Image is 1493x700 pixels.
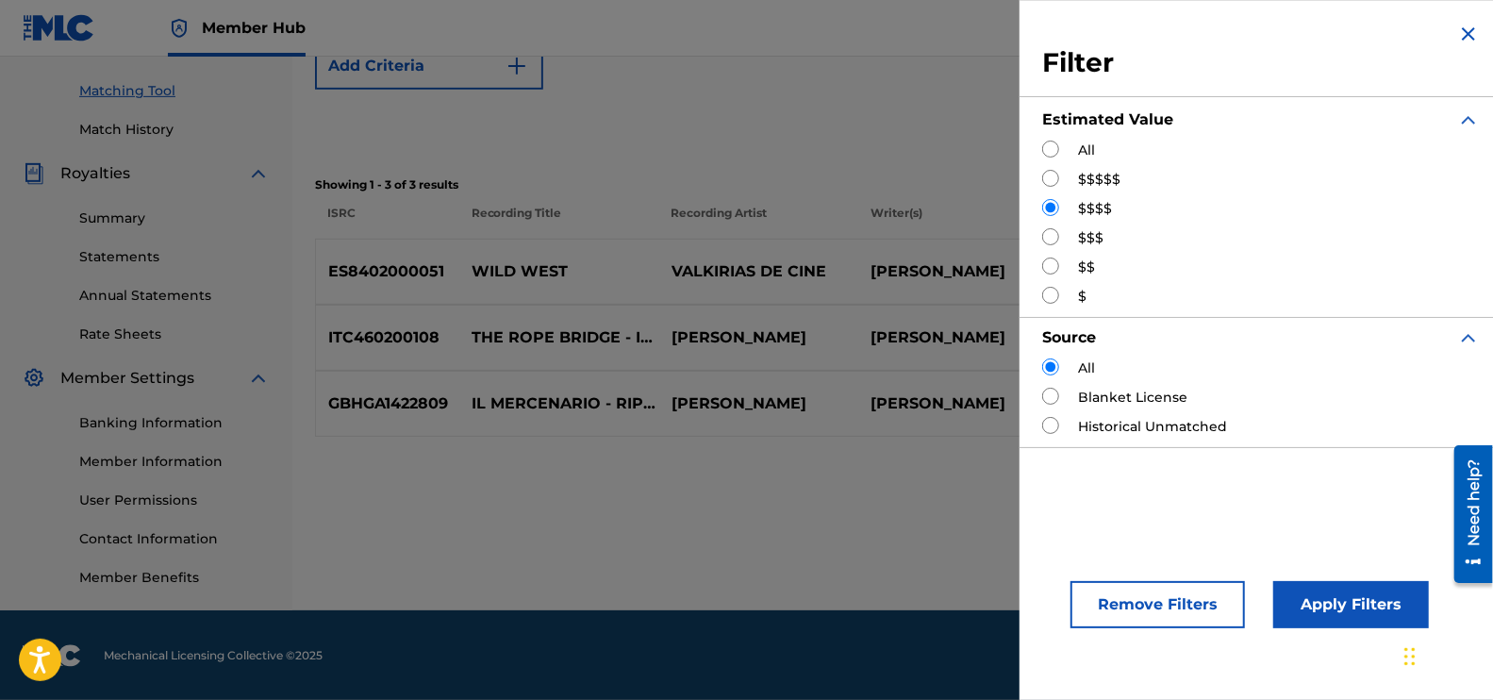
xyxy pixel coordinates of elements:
[315,42,543,90] button: Add Criteria
[459,392,659,415] p: IL MERCENARIO - RIPRESA (FROM "KILL [PERSON_NAME]. 2 & INGLOURIOUS BASTERDS")
[79,325,270,344] a: Rate Sheets
[168,17,191,40] img: Top Rightsholder
[506,55,528,77] img: 9d2ae6d4665cec9f34b9.svg
[858,260,1058,283] p: [PERSON_NAME]
[60,162,130,185] span: Royalties
[1042,110,1173,128] strong: Estimated Value
[315,205,458,239] p: ISRC
[202,17,306,39] span: Member Hub
[79,247,270,267] a: Statements
[79,452,270,472] a: Member Information
[459,326,659,349] p: THE ROPE BRIDGE - IL [GEOGRAPHIC_DATA]
[1273,581,1429,628] button: Apply Filters
[1078,228,1103,248] label: $$$
[659,326,859,349] p: [PERSON_NAME]
[1457,23,1480,45] img: close
[1078,141,1095,160] label: All
[316,260,459,283] p: ES8402000051
[459,260,659,283] p: WILD WEST
[1078,258,1095,277] label: $$
[1078,287,1087,307] label: $
[79,208,270,228] a: Summary
[659,260,859,283] p: VALKIRIAS DE CINE
[316,326,459,349] p: ITC460200108
[79,491,270,510] a: User Permissions
[659,392,859,415] p: [PERSON_NAME]
[316,392,459,415] p: GBHGA1422809
[79,81,270,101] a: Matching Tool
[1399,609,1493,700] iframe: Chat Widget
[23,162,45,185] img: Royalties
[104,647,323,664] span: Mechanical Licensing Collective © 2025
[1457,108,1480,131] img: expand
[79,286,270,306] a: Annual Statements
[858,205,1058,239] p: Writer(s)
[1399,609,1493,700] div: Widget chat
[858,392,1058,415] p: [PERSON_NAME]
[1078,417,1227,437] label: Historical Unmatched
[1078,170,1120,190] label: $$$$$
[858,326,1058,349] p: [PERSON_NAME]
[23,367,45,390] img: Member Settings
[1404,628,1416,685] div: Trascina
[1042,328,1096,346] strong: Source
[247,162,270,185] img: expand
[79,120,270,140] a: Match History
[658,205,858,239] p: Recording Artist
[23,644,81,667] img: logo
[458,205,658,239] p: Recording Title
[1042,46,1480,80] h3: Filter
[1078,358,1095,378] label: All
[1457,326,1480,349] img: expand
[60,367,194,390] span: Member Settings
[79,529,270,549] a: Contact Information
[1070,581,1245,628] button: Remove Filters
[247,367,270,390] img: expand
[315,176,1470,193] p: Showing 1 - 3 of 3 results
[1078,388,1187,408] label: Blanket License
[23,14,95,42] img: MLC Logo
[79,413,270,433] a: Banking Information
[79,568,270,588] a: Member Benefits
[1440,438,1493,590] iframe: Resource Center
[1078,199,1112,219] label: $$$$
